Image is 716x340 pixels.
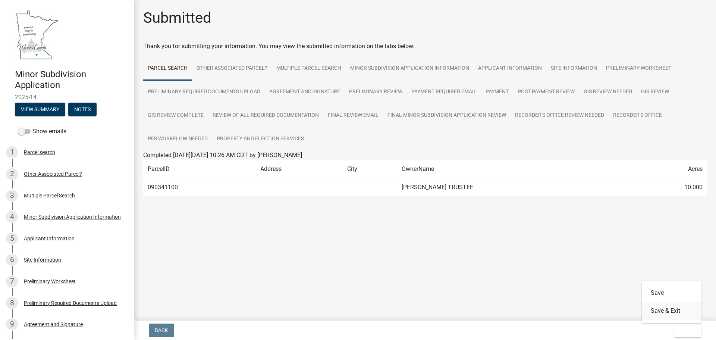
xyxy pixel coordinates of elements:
[6,297,18,309] div: 8
[68,103,97,116] button: Notes
[143,127,212,151] a: PES Workflow needed
[642,281,701,323] div: Exit
[642,302,701,320] button: Save & Exit
[6,233,18,244] div: 5
[155,327,168,333] span: Back
[15,107,65,113] wm-modal-confirm: Summary
[407,80,481,104] a: Payment Required Email
[24,193,75,198] div: Multiple Parcel Search
[149,324,174,337] button: Back
[680,327,691,333] span: Exit
[68,107,97,113] wm-modal-confirm: Notes
[397,160,629,178] td: OwnerName
[511,104,609,128] a: Recorder's Office Review Needed
[513,80,579,104] a: Post Payment Review
[143,178,256,197] td: 090341100
[143,104,208,128] a: GIS Review Complete
[24,257,61,262] div: Site Information
[143,57,192,81] a: Parcel search
[346,57,474,81] a: Minor Subdivision Application Information
[397,178,629,197] td: [PERSON_NAME] TRUSTEE
[629,160,707,178] td: Acres
[24,171,82,177] div: Other Associated Parcel?
[6,275,18,287] div: 7
[642,284,701,302] button: Save
[143,80,265,104] a: Preliminary Required Documents Upload
[15,69,128,91] h4: Minor Subdivision Application
[637,80,673,104] a: GIS Review
[208,104,323,128] a: Review of all Required Documentation
[674,324,701,337] button: Exit
[143,152,302,159] span: Completed [DATE][DATE] 10:26 AM CDT by [PERSON_NAME]
[24,300,117,306] div: Preliminary Required Documents Upload
[272,57,346,81] a: Multiple Parcel Search
[546,57,602,81] a: Site Information
[256,160,343,178] td: Address
[212,127,308,151] a: Property and Election Services
[143,9,211,27] h1: Submitted
[24,236,75,241] div: Applicant Information
[323,104,383,128] a: Final Review Email
[6,146,18,158] div: 1
[15,103,65,116] button: View Summary
[6,254,18,266] div: 6
[345,80,407,104] a: Preliminary Review
[6,190,18,202] div: 3
[24,214,121,219] div: Minor Subdivision Application Information
[383,104,511,128] a: Final Minor Subdivision Application Review
[18,127,66,136] label: Show emails
[579,80,637,104] a: GIS Review Needed
[192,57,272,81] a: Other Associated Parcel?
[629,178,707,197] td: 10.000
[6,211,18,223] div: 4
[143,160,256,178] td: ParcelID
[481,80,513,104] a: Payment
[602,57,676,81] a: Preliminary Worksheet
[24,150,55,155] div: Parcel search
[343,160,398,178] td: City
[609,104,666,128] a: Recorder's Office
[15,8,59,61] img: Waseca County, Minnesota
[265,80,345,104] a: Agreement and Signature
[15,94,119,101] span: 2025-14
[6,168,18,180] div: 2
[143,42,707,51] div: Thank you for submitting your information. You may view the submitted information on the tabs below.
[24,279,76,284] div: Preliminary Worksheet
[6,318,18,330] div: 9
[474,57,546,81] a: Applicant Information
[24,322,83,327] div: Agreement and Signature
